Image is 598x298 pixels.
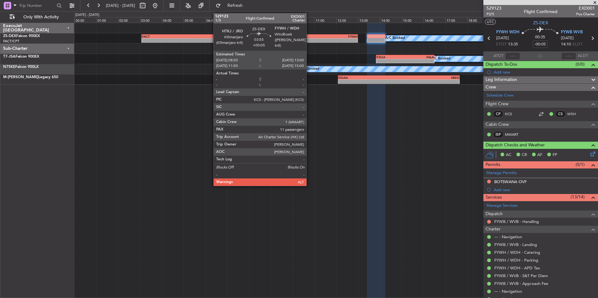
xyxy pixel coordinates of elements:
a: KCS [505,111,519,117]
div: 05:00 [183,17,205,23]
span: [DATE] - [DATE] [106,3,135,8]
div: - [399,80,459,83]
span: Permits [486,161,500,168]
div: FALA [405,55,434,59]
span: ZS-DEX [3,34,16,38]
div: - [224,69,262,73]
a: FACT/CPT [3,39,19,44]
span: Dispatch [486,210,503,218]
div: - [405,59,434,63]
div: 18:00 [467,17,489,23]
a: Manage Permits [486,170,517,176]
div: CP [493,111,503,117]
a: N75KEFalcon 900LX [3,65,39,69]
span: FP [553,152,557,158]
span: (0/0) [576,61,585,68]
span: Dispatch Checks and Weather [486,142,545,149]
span: Crew [486,84,496,91]
div: 11:00 [315,17,336,23]
a: FYWB / WVB - Handling [494,219,539,224]
span: P2/5 [486,12,501,17]
div: Add new [494,187,595,192]
div: 01:00 [96,17,118,23]
div: FYWH [312,35,357,38]
a: FYWB / WVB - Landing [494,242,537,247]
div: Add new [494,69,595,75]
div: 10:00 [293,17,315,23]
span: (0/1) [576,161,585,168]
div: 02:00 [118,17,140,23]
a: WSH [567,111,581,117]
div: - [268,80,285,83]
span: ZS-DEX [533,20,548,26]
span: Pos Charter [576,12,595,17]
div: DGAA [339,76,399,79]
div: 15:00 [402,17,424,23]
div: [DATE] - [DATE] [75,12,99,18]
span: [DATE] [496,35,509,41]
span: Dispatch To-Dos [486,61,517,68]
span: (13/14) [571,194,585,200]
div: A/C Booked [431,54,450,64]
span: ATOT [493,53,504,59]
span: [DATE] [561,35,574,41]
span: Cabin Crew [486,121,509,128]
span: Services [486,194,502,201]
span: M-[PERSON_NAME] [3,75,38,79]
div: 04:00 [162,17,183,23]
div: 14:00 [380,17,402,23]
div: A/C Booked [300,64,319,74]
a: ZS-DEXFalcon 900EX [3,34,40,38]
div: - [339,80,399,83]
a: FYWB / WVB - Approach Fee [494,281,548,286]
div: HTKJ [268,35,312,38]
span: Leg Information [486,76,517,83]
div: FACT [142,35,193,38]
div: A/C Booked [385,34,405,43]
a: T7-JSAFalcon 900EX [3,55,39,59]
div: 09:00 [271,17,293,23]
span: 13:35 [508,41,518,48]
button: UTC [485,19,496,25]
div: 00:00 [74,17,96,23]
div: BOTSWANA OVF [494,179,527,184]
a: M-[PERSON_NAME]Legacy 650 [3,75,58,79]
span: Charter [486,226,501,233]
div: 08:00 [249,17,271,23]
div: FAKN [262,65,299,69]
a: FYWH / WDH - Parking [494,258,538,263]
div: CS [555,111,566,117]
div: - [285,80,303,83]
div: HTKJ [193,35,245,38]
span: AC [506,152,511,158]
span: FYWB WVB [561,29,583,35]
span: ALDT [578,53,588,59]
span: T7-JSA [3,55,16,59]
span: 529123 [486,5,501,12]
a: FYWB / WVB - S&T Per Diem [494,273,548,278]
a: --- - Navigation [494,234,522,239]
div: - [312,39,357,42]
span: ELDT [572,41,582,48]
div: 16:00 [424,17,445,23]
span: FYWH WDH [496,29,520,35]
div: - [142,39,193,42]
input: --:-- [505,52,520,60]
span: AF [537,152,542,158]
button: Only With Activity [7,12,68,22]
div: 13:00 [358,17,380,23]
div: DNAA [268,76,285,79]
a: FYWH / WDH - APD Tax [494,265,540,271]
span: Only With Activity [16,15,66,19]
span: N75KE [3,65,15,69]
span: Refresh [222,3,248,8]
div: - [193,39,245,42]
div: 03:00 [140,17,162,23]
div: 06:00 [205,17,227,23]
div: FZQA [377,55,405,59]
span: ETOT [496,41,506,48]
span: 00:35 [535,34,545,40]
div: SBSG [399,76,459,79]
button: Refresh [213,1,250,11]
a: MMART [505,132,519,137]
